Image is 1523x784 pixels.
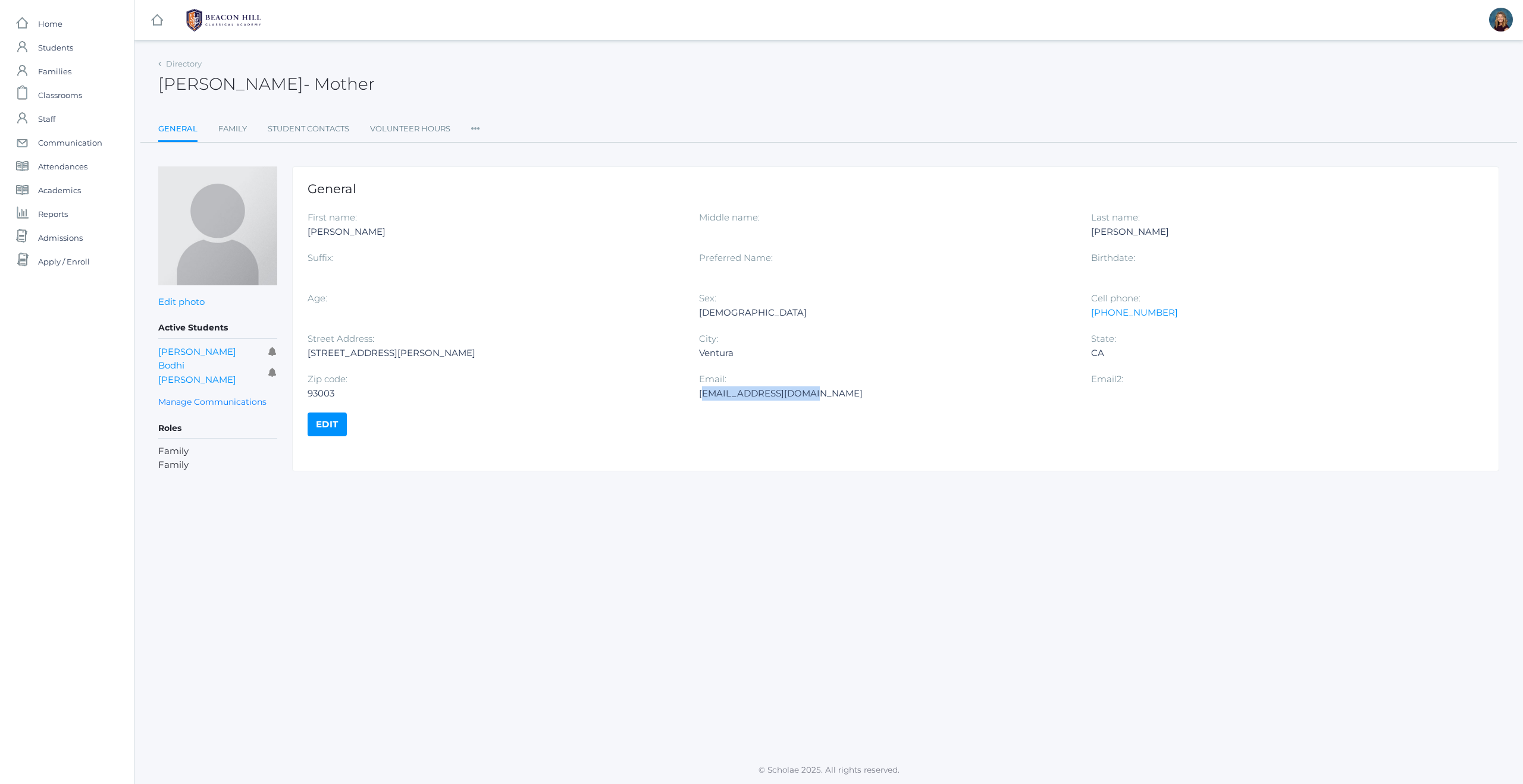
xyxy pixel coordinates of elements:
[158,458,277,472] li: Family
[1091,373,1123,385] label: Email2:
[308,333,374,344] label: Street Address:
[268,117,349,141] a: Student Contacts
[179,5,268,35] img: BHCALogos-05-308ed15e86a5a0abce9b8dd61676a3503ac9727e845dece92d48e8588c001991.png
[699,373,726,385] label: Email:
[38,36,73,59] span: Students
[38,83,82,107] span: Classrooms
[308,386,681,401] div: 93003
[38,59,71,83] span: Families
[308,413,347,436] a: Edit
[166,59,202,68] a: Directory
[699,346,1073,360] div: Ventura
[1091,252,1135,263] label: Birthdate:
[308,212,357,223] label: First name:
[38,12,62,36] span: Home
[268,368,277,377] i: Receives communications for this student
[1489,8,1513,32] div: Lindsay Leeds
[308,252,334,263] label: Suffix:
[699,212,760,223] label: Middle name:
[38,107,55,131] span: Staff
[38,250,90,273] span: Apply / Enroll
[699,333,718,344] label: City:
[38,202,68,226] span: Reports
[308,182,1484,196] h1: General
[370,117,450,141] a: Volunteer Hours
[699,252,773,263] label: Preferred Name:
[158,117,198,143] a: General
[268,347,277,356] i: Receives communications for this student
[308,346,681,360] div: [STREET_ADDRESS][PERSON_NAME]
[303,74,375,94] span: - Mother
[158,445,277,458] li: Family
[158,395,267,409] a: Manage Communications
[1091,212,1140,223] label: Last name:
[218,117,247,141] a: Family
[699,292,716,304] label: Sex:
[158,318,277,338] h5: Active Students
[38,178,81,202] span: Academics
[38,131,102,155] span: Communication
[699,386,1073,401] div: [EMAIL_ADDRESS][DOMAIN_NAME]
[158,346,236,357] a: [PERSON_NAME]
[134,764,1523,776] p: © Scholae 2025. All rights reserved.
[1091,292,1140,304] label: Cell phone:
[308,292,327,304] label: Age:
[1091,333,1116,344] label: State:
[699,306,1073,320] div: [DEMOGRAPHIC_DATA]
[308,225,681,239] div: [PERSON_NAME]
[38,155,87,178] span: Attendances
[308,373,347,385] label: Zip code:
[1091,346,1465,360] div: CA
[158,360,236,385] a: Bodhi [PERSON_NAME]
[158,166,277,285] img: Sara Dreher
[158,75,375,93] h2: [PERSON_NAME]
[158,418,277,439] h5: Roles
[1091,225,1465,239] div: [PERSON_NAME]
[1091,307,1178,318] a: [PHONE_NUMBER]
[158,296,205,307] a: Edit photo
[38,226,83,250] span: Admissions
